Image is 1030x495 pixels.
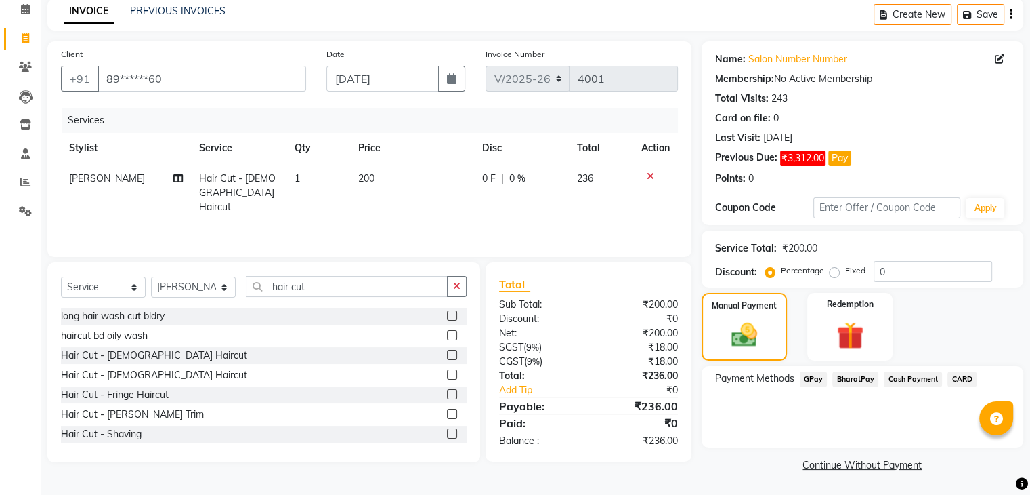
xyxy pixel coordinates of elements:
[61,329,148,343] div: haircut bd oily wash
[966,198,1004,218] button: Apply
[358,172,374,184] span: 200
[704,458,1021,473] a: Continue Without Payment
[588,326,688,340] div: ₹200.00
[712,300,777,312] label: Manual Payment
[246,276,448,297] input: Search or Scan
[61,66,99,92] button: +91
[61,408,204,422] div: Hair Cut - [PERSON_NAME] Trim
[526,342,539,353] span: 9%
[489,355,588,369] div: ( )
[61,388,169,402] div: Hair Cut - Fringe Haircut
[715,265,757,279] div: Discount:
[482,172,496,186] span: 0 F
[782,241,817,256] div: ₹200.00
[780,151,825,166] span: ₹3,312.00
[489,312,588,326] div: Discount:
[828,151,851,166] button: Pay
[98,66,306,92] input: Search by Name/Mobile/Email/Code
[588,398,688,414] div: ₹236.00
[69,172,145,184] span: [PERSON_NAME]
[61,349,247,363] div: Hair Cut - [DEMOGRAPHIC_DATA] Haircut
[588,312,688,326] div: ₹0
[489,383,605,397] a: Add Tip
[748,172,754,186] div: 0
[588,355,688,369] div: ₹18.00
[489,326,588,340] div: Net:
[947,372,977,387] span: CARD
[884,372,942,387] span: Cash Payment
[501,172,504,186] span: |
[509,172,525,186] span: 0 %
[832,372,878,387] span: BharatPay
[874,4,951,25] button: Create New
[715,131,760,145] div: Last Visit:
[499,355,524,368] span: CGST
[781,264,824,277] label: Percentage
[588,434,688,448] div: ₹236.00
[527,356,540,367] span: 9%
[957,4,1004,25] button: Save
[715,372,794,386] span: Payment Methods
[715,172,746,186] div: Points:
[326,48,345,60] label: Date
[489,298,588,312] div: Sub Total:
[715,92,769,106] div: Total Visits:
[588,340,688,355] div: ₹18.00
[489,340,588,355] div: ( )
[130,5,226,17] a: PREVIOUS INVOICES
[489,398,588,414] div: Payable:
[605,383,687,397] div: ₹0
[800,372,828,387] span: GPay
[489,369,588,383] div: Total:
[763,131,792,145] div: [DATE]
[61,427,142,441] div: Hair Cut - Shaving
[61,309,165,323] div: long hair wash cut bldry
[489,415,588,431] div: Paid:
[486,48,544,60] label: Invoice Number
[715,72,774,86] div: Membership:
[199,172,276,213] span: Hair Cut - [DEMOGRAPHIC_DATA] Haircut
[715,241,777,256] div: Service Total:
[845,264,865,277] label: Fixed
[715,72,1010,86] div: No Active Membership
[588,298,688,312] div: ₹200.00
[748,52,847,66] a: Salon Number Number
[827,298,874,311] label: Redemption
[715,201,813,215] div: Coupon Code
[813,197,961,218] input: Enter Offer / Coupon Code
[61,48,83,60] label: Client
[350,133,474,163] th: Price
[715,111,771,125] div: Card on file:
[723,320,765,350] img: _cash.svg
[474,133,569,163] th: Disc
[569,133,633,163] th: Total
[489,434,588,448] div: Balance :
[588,415,688,431] div: ₹0
[828,319,872,353] img: _gift.svg
[715,151,777,166] div: Previous Due:
[191,133,286,163] th: Service
[771,92,788,106] div: 243
[499,277,530,292] span: Total
[577,172,593,184] span: 236
[499,341,523,353] span: SGST
[286,133,350,163] th: Qty
[715,52,746,66] div: Name:
[633,133,678,163] th: Action
[61,368,247,382] div: Hair Cut - [DEMOGRAPHIC_DATA] Haircut
[588,369,688,383] div: ₹236.00
[62,108,688,133] div: Services
[295,172,300,184] span: 1
[773,111,779,125] div: 0
[61,133,191,163] th: Stylist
